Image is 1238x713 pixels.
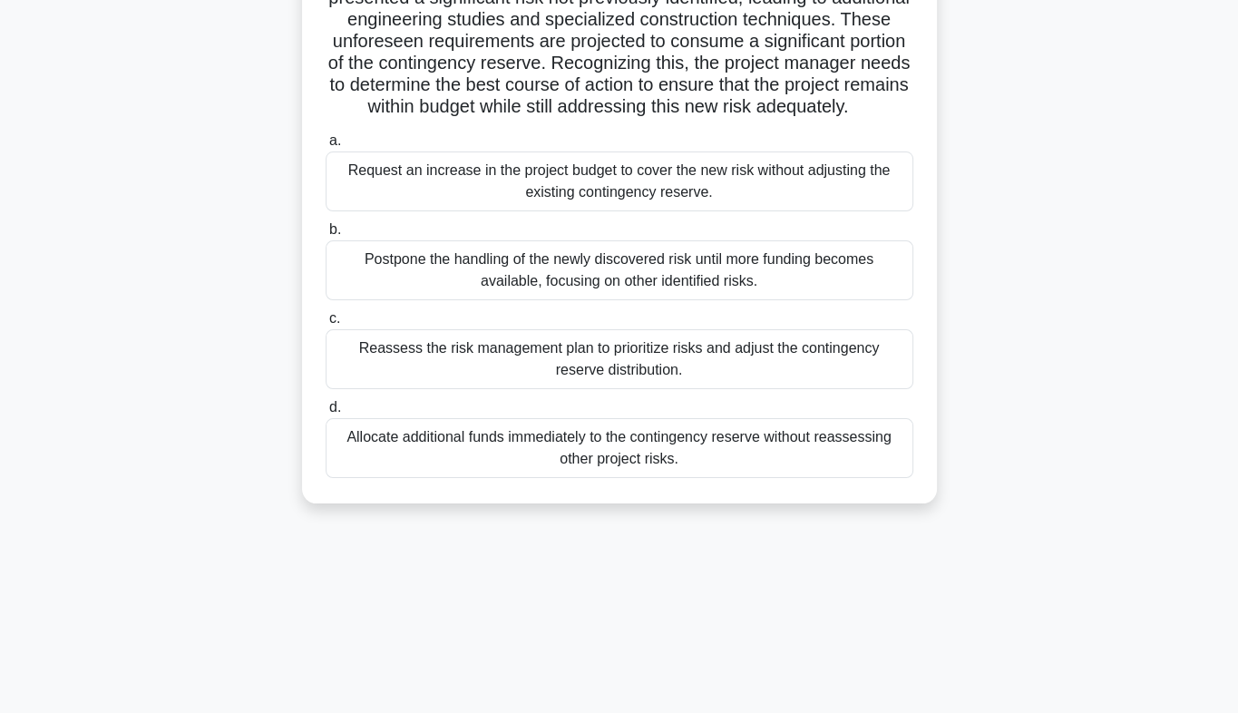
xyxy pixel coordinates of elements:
[329,132,341,148] span: a.
[326,329,913,389] div: Reassess the risk management plan to prioritize risks and adjust the contingency reserve distribu...
[326,240,913,300] div: Postpone the handling of the newly discovered risk until more funding becomes available, focusing...
[326,418,913,478] div: Allocate additional funds immediately to the contingency reserve without reassessing other projec...
[326,151,913,211] div: Request an increase in the project budget to cover the new risk without adjusting the existing co...
[329,221,341,237] span: b.
[329,310,340,326] span: c.
[329,399,341,415] span: d.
